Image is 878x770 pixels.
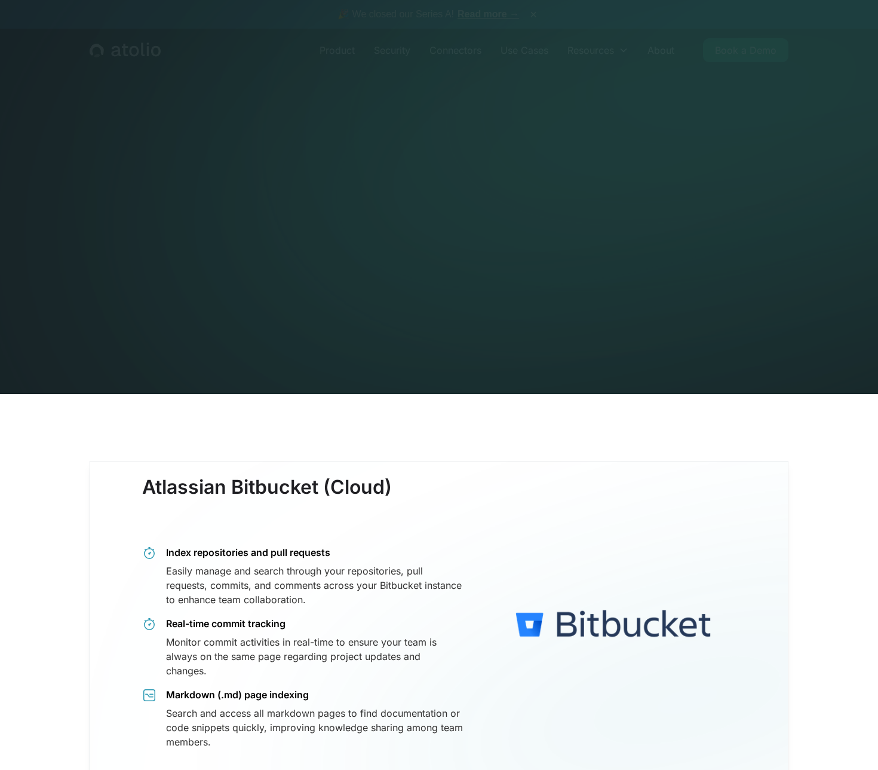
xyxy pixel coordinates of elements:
div: Resources [558,38,638,62]
a: About [638,38,684,62]
a: Security [364,38,420,62]
a: Use Cases [491,38,558,62]
div: Easily manage and search through your repositories, pull requests, commits, and comments across y... [166,564,463,607]
div: Monitor commit activities in real-time to ensure your team is always on the same page regarding p... [166,635,463,678]
button: × [526,8,541,21]
div: Real-time commit tracking [166,617,463,630]
a: Connectors [420,38,491,62]
a: home [90,42,161,58]
div: Resources [567,43,614,57]
div: Search and access all markdown pages to find documentation or code snippets quickly, improving kn... [166,706,463,749]
span: 🎉 We closed our Series A! [337,7,519,22]
img: logo [479,500,747,749]
a: Product [310,38,364,62]
a: Read more → [458,9,519,19]
a: Book a Demo [703,38,788,62]
div: Index repositories and pull requests [166,546,463,559]
h3: Atlassian Bitbucket (Cloud) [142,476,392,522]
div: Markdown (.md) page indexing [166,688,463,701]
